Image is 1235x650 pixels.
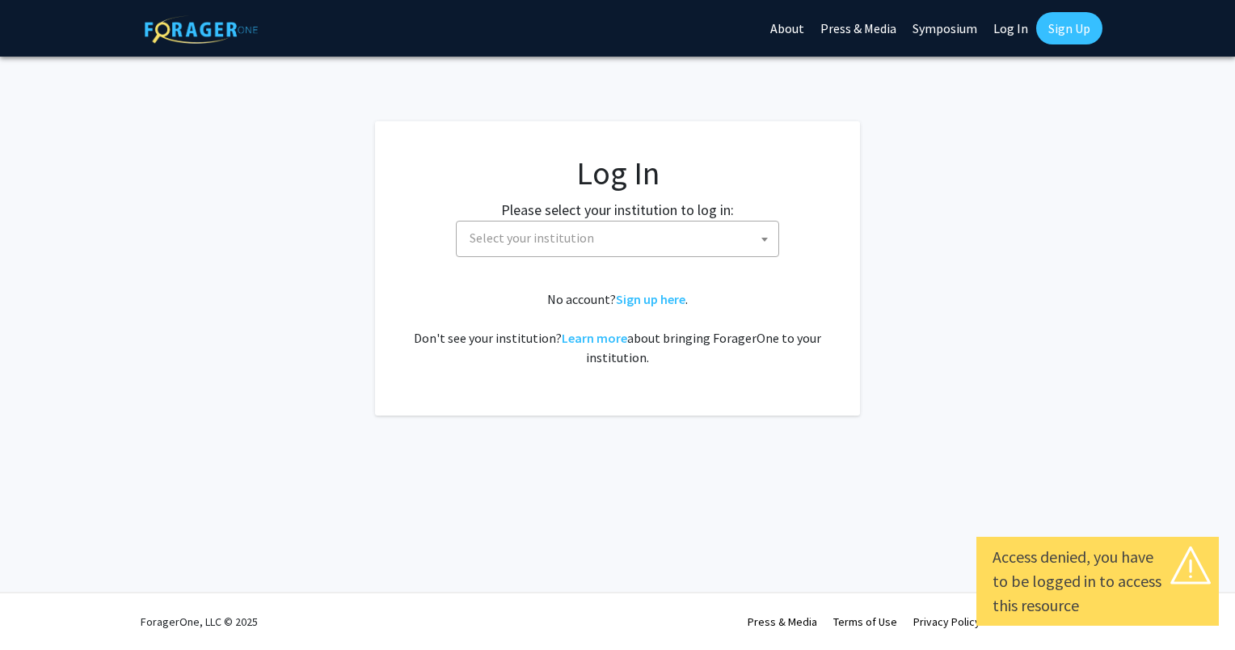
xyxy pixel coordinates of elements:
a: Sign Up [1036,12,1102,44]
a: Learn more about bringing ForagerOne to your institution [562,330,627,346]
a: Terms of Use [833,614,897,629]
a: Press & Media [748,614,817,629]
div: No account? . Don't see your institution? about bringing ForagerOne to your institution. [407,289,828,367]
span: Select your institution [470,230,594,246]
a: Privacy Policy [913,614,980,629]
img: ForagerOne Logo [145,15,258,44]
h1: Log In [407,154,828,192]
span: Select your institution [463,222,778,255]
div: Access denied, you have to be logged in to access this resource [993,545,1203,618]
span: Select your institution [456,221,779,257]
label: Please select your institution to log in: [501,199,734,221]
a: Sign up here [616,291,685,307]
div: ForagerOne, LLC © 2025 [141,593,258,650]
